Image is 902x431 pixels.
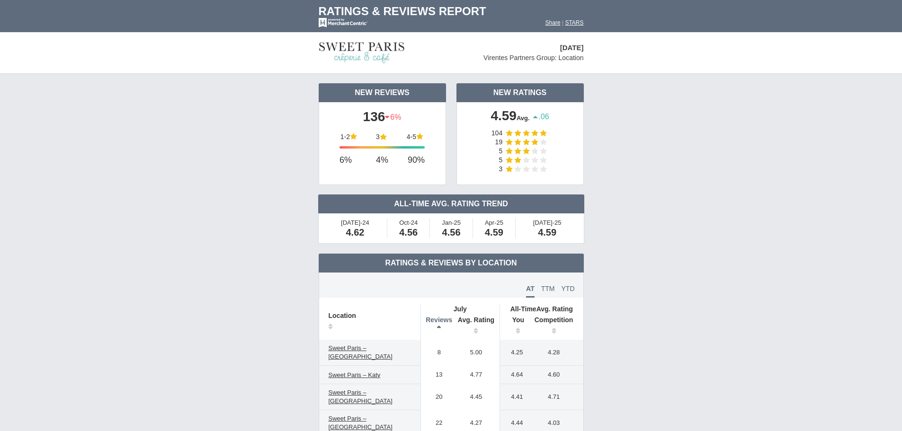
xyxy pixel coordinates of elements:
img: stars-sweet-paris-logo-50.png [319,42,405,64]
td: New Ratings [456,83,584,102]
td: [DATE]-25 [516,218,579,238]
td: 4.28 [529,340,583,366]
img: star-empty-15.png [514,166,521,172]
span: Avg. [517,114,530,122]
a: Sweet Paris – [GEOGRAPHIC_DATA] [324,387,416,407]
img: star-empty-15.png [531,148,538,154]
td: 4.25 [500,340,529,366]
span: | [562,19,563,26]
td: 20 [420,384,453,410]
img: star-empty-15.png [531,157,538,163]
td: 4.45 [453,384,500,410]
span: 4.62 [346,227,364,237]
td: All-Time Avg. Rating Trend [318,194,584,213]
img: star-full-15.png [523,148,530,154]
td: 4% [372,151,393,170]
img: star-full-15.png [506,166,513,172]
th: Location: activate to sort column ascending [319,305,421,340]
span: 4.56 [399,227,418,237]
img: star-full-15.png [514,148,521,154]
span: Sweet Paris – [GEOGRAPHIC_DATA] [329,415,393,431]
span: .06 [533,110,549,124]
img: star-full-15.png [531,139,538,145]
img: star-full-15.png [523,130,530,136]
td: 4.71 [529,384,583,410]
th: Reviews: activate to sort column descending [420,313,453,340]
span: TTM [541,285,555,292]
img: star-full-15.png [514,130,521,136]
img: star-full-15.png [506,157,513,163]
td: 6% [339,151,372,170]
td: Oct-24 [387,218,430,238]
td: 4.59 [457,107,583,127]
img: star-full-15.png [523,139,530,145]
td: 19 [491,139,506,148]
a: STARS [565,19,583,26]
img: star-full-15.png [540,130,547,136]
td: 4-5 [406,133,416,141]
img: star-full-15.png [531,130,538,136]
th: July [420,305,500,313]
td: 4.60 [529,366,583,384]
td: 3 [376,133,380,141]
span: Sweet Paris – Katy [329,371,381,378]
img: star-full-15.png [514,157,521,163]
img: mc-powered-by-logo-white-103.png [319,18,367,27]
img: star-empty-15.png [540,166,547,172]
span: Sweet Paris – [GEOGRAPHIC_DATA] [329,344,393,360]
td: New Reviews [319,83,446,102]
td: Jan-25 [430,218,473,238]
img: star-full-15.png [416,133,423,140]
td: [DATE]-24 [323,218,388,238]
td: 13 [420,366,453,384]
td: Apr-25 [473,218,516,238]
img: star-full-15.png [380,133,387,140]
span: 4.56 [442,227,461,237]
span: [DATE] [560,44,584,52]
td: 8 [420,340,453,366]
td: 4.64 [500,366,529,384]
span: All-Time [510,305,536,313]
td: 4.77 [453,366,500,384]
a: Sweet Paris – Katy [324,369,385,381]
img: star-full-15.png [506,148,513,154]
span: 4.59 [538,227,556,237]
td: 104 [491,130,506,139]
a: Share [545,19,561,26]
td: 4.41 [500,384,529,410]
span: 4.59 [485,227,503,237]
td: 5 [491,157,506,166]
img: star-empty-15.png [523,157,530,163]
span: 6% [385,110,401,124]
img: star-full-15.png [350,133,357,140]
span: Sweet Paris – [GEOGRAPHIC_DATA] [329,389,393,405]
img: star-empty-15.png [523,166,530,172]
td: 3 [491,166,506,175]
span: Virentes Partners Group: Location [483,54,583,62]
a: Sweet Paris – [GEOGRAPHIC_DATA] [324,343,416,362]
img: star-empty-15.png [540,157,547,163]
img: star-empty-15.png [540,148,547,154]
td: 136 [319,105,446,130]
span: YTD [562,285,575,292]
img: star-full-15.png [506,130,513,136]
th: You: activate to sort column ascending [500,313,529,340]
th: Avg. Rating: activate to sort column ascending [453,313,500,340]
img: star-full-15.png [506,139,513,145]
th: Avg. Rating [500,305,583,313]
img: star-empty-15.png [540,139,547,145]
img: star-full-15.png [514,139,521,145]
span: AT [526,285,535,298]
td: 1-2 [339,133,350,141]
td: 5 [491,148,506,157]
th: Competition: activate to sort column ascending [529,313,583,340]
td: Ratings & Reviews by Location [319,254,584,273]
td: 90% [393,151,425,170]
img: star-empty-15.png [531,166,538,172]
td: 5.00 [453,340,500,366]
